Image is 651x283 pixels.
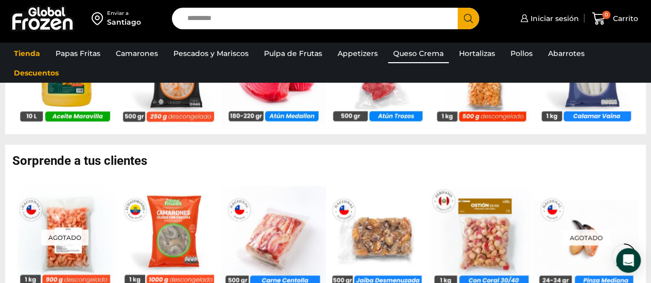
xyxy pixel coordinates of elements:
[505,44,538,63] a: Pollos
[543,44,590,63] a: Abarrotes
[589,7,641,31] a: 0 Carrito
[454,44,500,63] a: Hortalizas
[259,44,327,63] a: Pulpa de Frutas
[111,44,163,63] a: Camarones
[9,63,64,83] a: Descuentos
[332,44,383,63] a: Appetizers
[50,44,105,63] a: Papas Fritas
[602,11,610,19] span: 0
[168,44,254,63] a: Pescados y Mariscos
[616,248,641,273] div: Open Intercom Messenger
[41,229,89,245] p: Agotado
[610,13,638,24] span: Carrito
[92,10,107,27] img: address-field-icon.svg
[528,13,579,24] span: Iniciar sesión
[562,229,610,245] p: Agotado
[518,8,579,29] a: Iniciar sesión
[9,44,45,63] a: Tienda
[107,10,141,17] div: Enviar a
[107,17,141,27] div: Santiago
[12,155,646,167] h2: Sorprende a tus clientes
[458,8,479,29] button: Search button
[388,44,449,63] a: Queso Crema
